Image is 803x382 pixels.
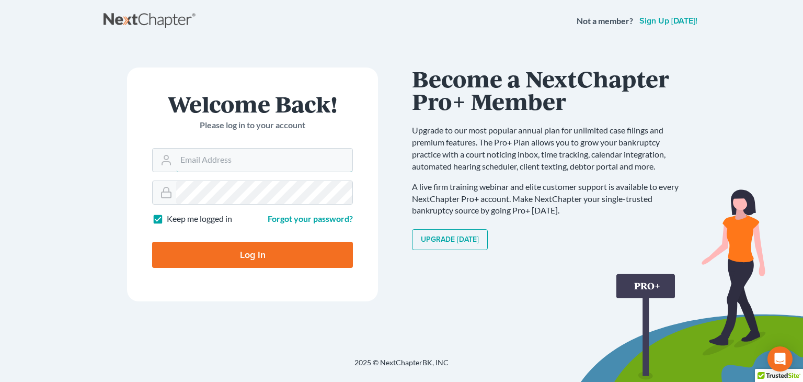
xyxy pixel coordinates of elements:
label: Keep me logged in [167,213,232,225]
p: Upgrade to our most popular annual plan for unlimited case filings and premium features. The Pro+... [412,125,689,172]
strong: Not a member? [577,15,633,27]
h1: Become a NextChapter Pro+ Member [412,68,689,112]
input: Log In [152,242,353,268]
a: Upgrade [DATE] [412,229,488,250]
p: Please log in to your account [152,119,353,131]
div: 2025 © NextChapterBK, INC [104,357,699,376]
p: A live firm training webinar and elite customer support is available to every NextChapter Pro+ ac... [412,181,689,217]
a: Forgot your password? [268,214,353,223]
h1: Welcome Back! [152,93,353,115]
div: Open Intercom Messenger [767,346,793,372]
a: Sign up [DATE]! [637,17,699,25]
input: Email Address [176,149,352,172]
